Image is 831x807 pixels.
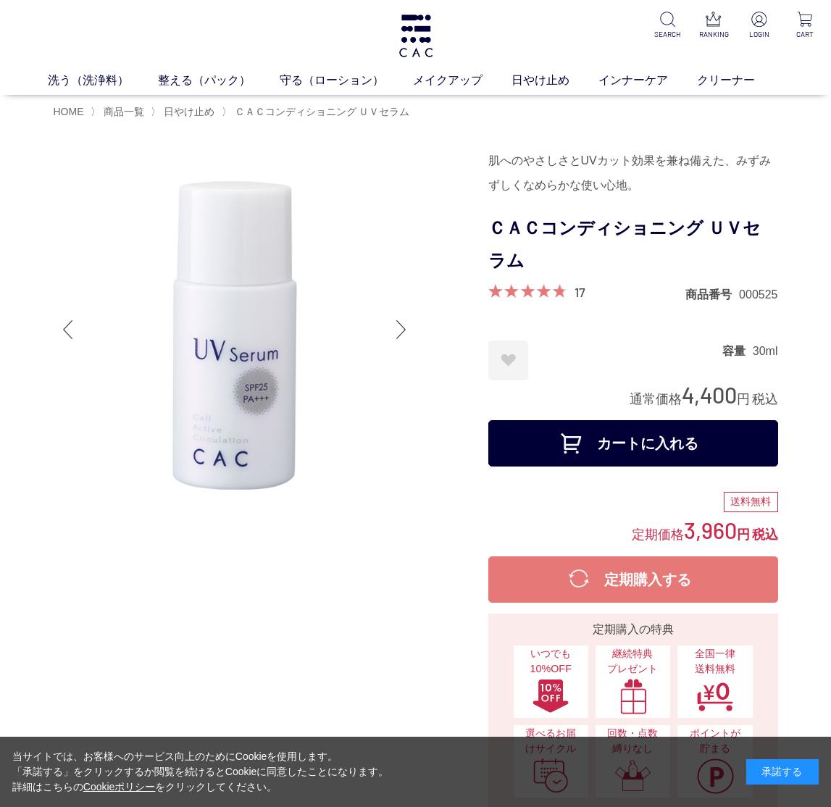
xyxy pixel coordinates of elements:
[598,72,697,89] a: インナーケア
[653,29,682,40] p: SEARCH
[488,340,528,380] a: お気に入りに登録する
[488,556,778,603] button: 定期購入する
[511,72,598,89] a: 日やけ止め
[91,105,148,119] li: 〉
[753,343,778,359] dd: 30ml
[614,678,652,714] img: 継続特典プレゼント
[521,726,581,757] span: 選べるお届けサイクル
[161,106,214,117] a: 日やけ止め
[697,72,784,89] a: クリーナー
[83,781,156,793] a: Cookieポリシー
[699,12,728,40] a: RANKING
[235,106,410,117] span: ＣＡＣコンディショニング ＵＶセラム
[164,106,214,117] span: 日やけ止め
[48,72,158,89] a: 洗う（洗浄料）
[685,726,745,757] span: ポイントが貯まる
[722,343,753,359] dt: 容量
[653,12,682,40] a: SEARCH
[790,29,819,40] p: CART
[682,381,737,408] span: 4,400
[521,646,581,677] span: いつでも10%OFF
[158,72,280,89] a: 整える（パック）
[54,149,416,511] img: ＣＡＣコンディショニング ＵＶセラム
[397,14,435,57] img: logo
[685,646,745,677] span: 全国一律 送料無料
[630,392,682,406] span: 通常価格
[12,749,389,795] div: 当サイトでは、お客様へのサービス向上のためにCookieを使用します。 「承諾する」をクリックするか閲覧を続けるとCookieに同意したことになります。 詳細はこちらの をクリックしてください。
[696,678,734,714] img: 全国一律送料無料
[151,105,218,119] li: 〉
[739,287,777,302] dd: 000525
[494,621,772,638] div: 定期購入の特典
[752,392,778,406] span: 税込
[737,527,750,542] span: 円
[746,759,819,785] div: 承諾する
[790,12,819,40] a: CART
[632,526,684,542] span: 定期価格
[745,12,774,40] a: LOGIN
[488,212,778,277] h1: ＣＡＣコンディショニング ＵＶセラム
[101,106,144,117] a: 商品一覧
[684,517,737,543] span: 3,960
[104,106,144,117] span: 商品一覧
[488,420,778,467] button: カートに入れる
[413,72,511,89] a: メイクアップ
[724,492,778,512] div: 送料無料
[575,284,585,300] a: 17
[54,106,84,117] a: HOME
[745,29,774,40] p: LOGIN
[232,106,410,117] a: ＣＡＣコンディショニング ＵＶセラム
[752,527,778,542] span: 税込
[699,29,728,40] p: RANKING
[532,678,569,714] img: いつでも10%OFF
[222,105,414,119] li: 〉
[685,287,739,302] dt: 商品番号
[737,392,750,406] span: 円
[488,149,778,198] div: 肌へのやさしさとUVカット効果を兼ね備えた、みずみずしくなめらかな使い心地。
[280,72,413,89] a: 守る（ローション）
[603,646,663,677] span: 継続特典 プレゼント
[603,726,663,757] span: 回数・点数縛りなし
